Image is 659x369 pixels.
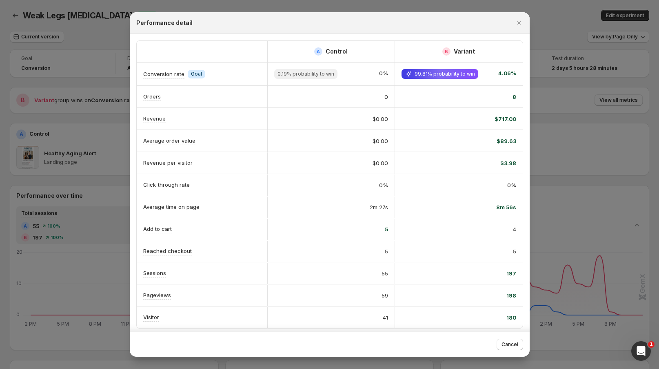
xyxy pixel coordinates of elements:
[385,247,388,255] span: 5
[385,225,388,233] span: 5
[507,181,516,189] span: 0%
[382,291,388,300] span: 59
[143,247,192,255] p: Reached checkout
[495,115,516,123] span: $717.00
[143,136,195,145] p: Average order value
[648,341,655,348] span: 1
[143,291,171,299] p: Pageviews
[373,137,388,145] span: $0.00
[191,71,202,77] span: Goal
[513,93,516,101] span: 8
[143,70,184,78] p: Conversion rate
[506,291,516,300] span: 198
[631,341,651,361] iframe: Intercom live chat
[513,247,516,255] span: 5
[373,159,388,167] span: $0.00
[498,69,516,79] span: 4.06%
[454,47,475,56] h2: Variant
[382,269,388,277] span: 55
[143,203,200,211] p: Average time on page
[497,137,516,145] span: $89.63
[373,115,388,123] span: $0.00
[379,181,388,189] span: 0%
[445,49,448,54] h2: B
[143,181,190,189] p: Click-through rate
[506,269,516,277] span: 197
[143,92,161,101] p: Orders
[513,17,525,29] button: Close
[143,225,172,233] p: Add to cart
[143,313,159,321] p: Visitor
[143,159,193,167] p: Revenue per visitor
[136,19,193,27] h2: Performance detail
[143,269,166,277] p: Sessions
[415,71,475,77] span: 99.81% probability to win
[501,341,518,348] span: Cancel
[317,49,320,54] h2: A
[496,203,516,211] span: 8m 56s
[143,114,166,123] p: Revenue
[326,47,348,56] h2: Control
[513,225,516,233] span: 4
[497,339,523,350] button: Cancel
[370,203,388,211] span: 2m 27s
[384,93,388,101] span: 0
[500,159,516,167] span: $3.98
[379,69,388,79] span: 0%
[383,313,388,322] span: 41
[277,71,334,77] span: 0.19% probability to win
[506,313,516,322] span: 180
